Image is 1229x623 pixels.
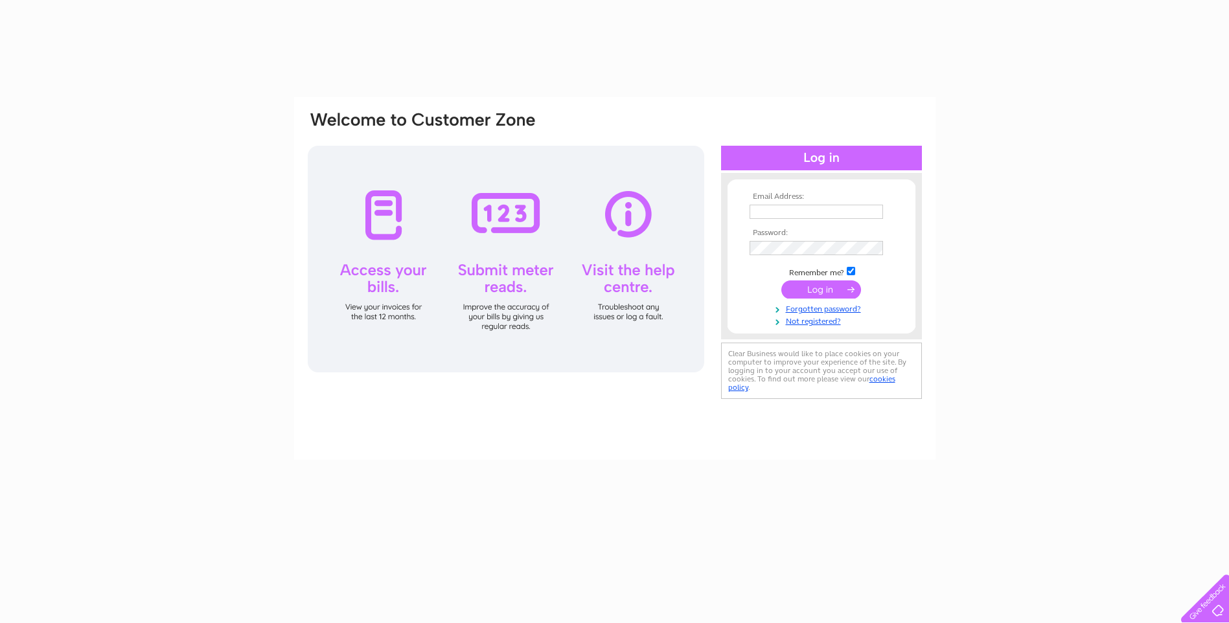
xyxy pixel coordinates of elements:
[746,229,897,238] th: Password:
[781,280,861,299] input: Submit
[721,343,922,399] div: Clear Business would like to place cookies on your computer to improve your experience of the sit...
[728,374,895,392] a: cookies policy
[746,265,897,278] td: Remember me?
[746,192,897,201] th: Email Address:
[750,314,897,326] a: Not registered?
[750,302,897,314] a: Forgotten password?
